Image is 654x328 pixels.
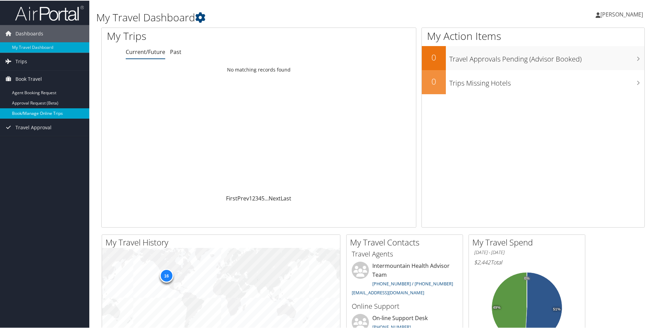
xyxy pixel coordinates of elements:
a: [PHONE_NUMBER] / [PHONE_NUMBER] [372,280,453,286]
h2: My Travel Spend [472,236,585,248]
h3: Travel Agents [352,249,458,258]
a: [PERSON_NAME] [596,3,650,24]
h3: Trips Missing Hotels [449,74,644,87]
h1: My Action Items [422,28,644,43]
h6: Total [474,258,580,265]
tspan: 0% [524,276,530,280]
span: Book Travel [15,70,42,87]
span: Dashboards [15,24,43,42]
h3: Travel Approvals Pending (Advisor Booked) [449,50,644,63]
h1: My Travel Dashboard [96,10,465,24]
a: [EMAIL_ADDRESS][DOMAIN_NAME] [352,289,424,295]
a: 4 [258,194,261,201]
a: Last [281,194,291,201]
a: Prev [237,194,249,201]
h1: My Trips [107,28,280,43]
span: $2,442 [474,258,490,265]
a: 0Travel Approvals Pending (Advisor Booked) [422,45,644,69]
tspan: 51% [553,307,561,311]
div: 16 [159,268,173,282]
span: Trips [15,52,27,69]
a: Past [170,47,181,55]
h3: Online Support [352,301,458,310]
a: 2 [252,194,255,201]
span: Travel Approval [15,118,52,135]
h2: My Travel History [105,236,340,248]
a: 1 [249,194,252,201]
h2: My Travel Contacts [350,236,463,248]
a: First [226,194,237,201]
h2: 0 [422,75,446,87]
a: 0Trips Missing Hotels [422,69,644,94]
a: Next [269,194,281,201]
td: No matching records found [102,63,416,75]
li: Intermountain Health Advisor Team [348,261,461,298]
span: [PERSON_NAME] [600,10,643,18]
span: … [264,194,269,201]
h2: 0 [422,51,446,63]
a: 3 [255,194,258,201]
a: 5 [261,194,264,201]
h6: [DATE] - [DATE] [474,249,580,255]
tspan: 49% [493,305,500,309]
a: Current/Future [126,47,165,55]
img: airportal-logo.png [15,4,84,21]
